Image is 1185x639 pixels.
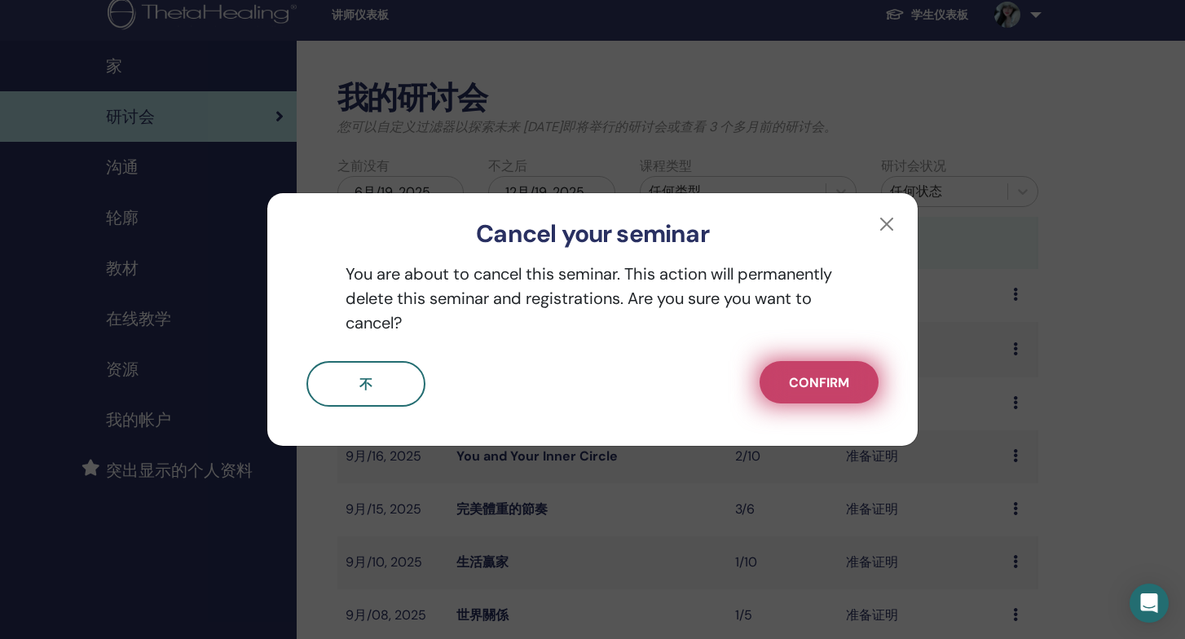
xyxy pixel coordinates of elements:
span: 不 [359,376,372,393]
p: You are about to cancel this seminar. This action will permanently delete this seminar and regist... [306,262,879,335]
div: Open Intercom Messenger [1130,584,1169,623]
h3: Cancel your seminar [293,219,892,249]
button: Confirm [760,361,879,403]
button: 不 [306,361,425,407]
span: Confirm [789,374,849,391]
